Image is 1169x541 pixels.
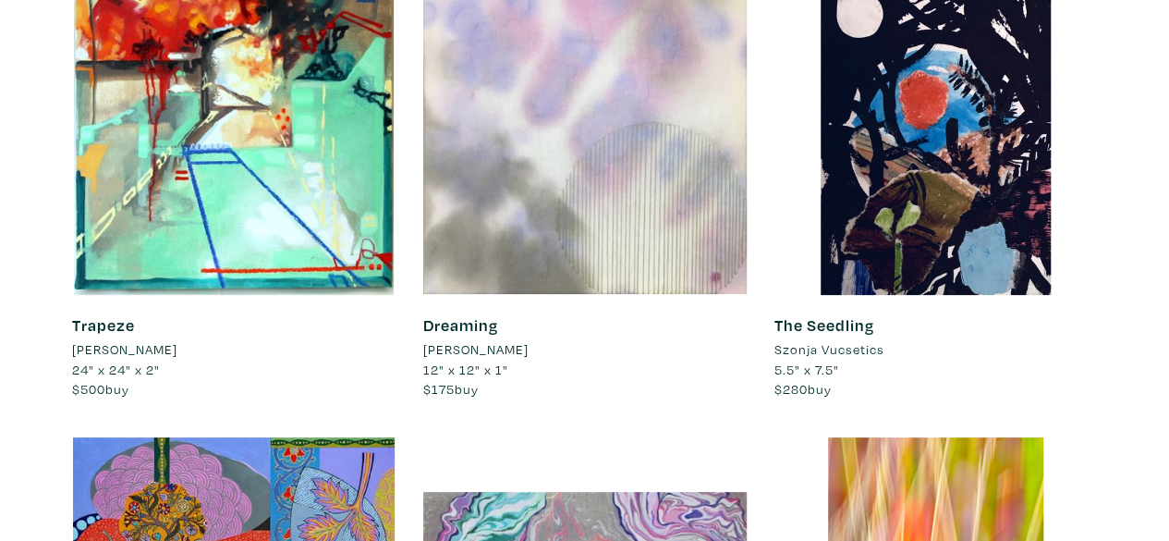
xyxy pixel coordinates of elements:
[72,361,160,378] span: 24" x 24" x 2"
[774,361,839,378] span: 5.5" x 7.5"
[72,339,177,360] li: [PERSON_NAME]
[72,380,129,398] span: buy
[72,314,135,336] a: Trapeze
[774,339,884,360] li: Szonja Vucsetics
[423,339,747,360] a: [PERSON_NAME]
[774,380,832,398] span: buy
[423,380,455,398] span: $175
[72,339,396,360] a: [PERSON_NAME]
[774,314,874,336] a: The Seedling
[72,380,105,398] span: $500
[423,380,479,398] span: buy
[423,361,508,378] span: 12" x 12" x 1"
[774,380,808,398] span: $280
[423,314,498,336] a: Dreaming
[423,339,529,360] li: [PERSON_NAME]
[774,339,1098,360] a: Szonja Vucsetics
